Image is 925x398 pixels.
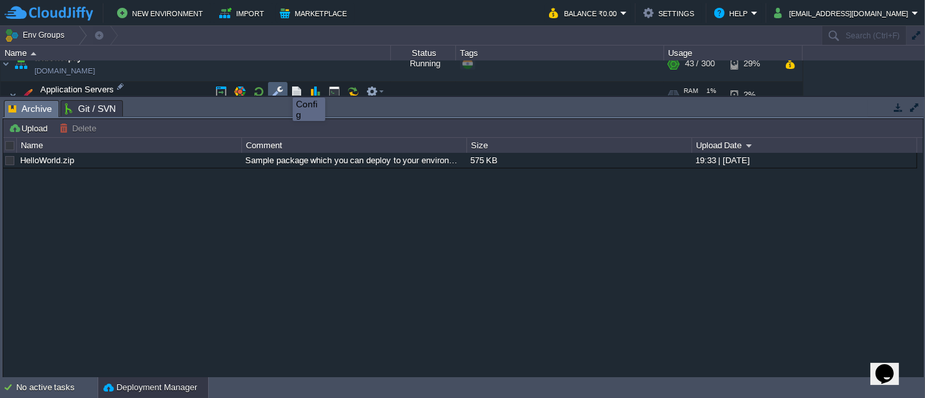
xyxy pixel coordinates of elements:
img: AMDAwAAAACH5BAEAAAAALAAAAAABAAEAAAICRAEAOw== [1,46,11,81]
div: Upload Date [693,138,917,153]
span: Archive [8,101,52,117]
div: 43 / 300 [685,46,715,81]
button: New Environment [117,5,207,21]
button: Marketplace [280,5,351,21]
span: RAM [684,87,698,95]
button: Delete [59,122,100,134]
a: Application Servers [39,85,116,94]
img: CloudJiffy [5,5,93,21]
button: [EMAIL_ADDRESS][DOMAIN_NAME] [774,5,912,21]
div: No active tasks [16,377,98,398]
button: Deployment Manager [103,381,197,394]
img: AMDAwAAAACH5BAEAAAAALAAAAAABAAEAAAICRAEAOw== [12,46,30,81]
button: Import [219,5,268,21]
div: Comment [243,138,466,153]
div: 575 KB [467,153,691,168]
button: Settings [643,5,698,21]
iframe: chat widget [870,346,912,385]
div: Name [1,46,390,60]
img: AMDAwAAAACH5BAEAAAAALAAAAAABAAEAAAICRAEAOw== [9,82,17,108]
span: CPU [684,95,697,103]
div: 19:33 | [DATE] [692,153,916,168]
div: Sample package which you can deploy to your environment. Feel free to delete and upload a package... [242,153,466,168]
img: AMDAwAAAACH5BAEAAAAALAAAAAABAAEAAAICRAEAOw== [18,82,36,108]
div: Tags [457,46,664,60]
span: Application Servers [39,84,116,95]
div: Usage [665,46,802,60]
div: Name [18,138,241,153]
button: Upload [8,122,51,134]
span: 1% [703,95,716,103]
div: 29% [731,46,773,81]
button: Help [714,5,751,21]
div: Status [392,46,455,60]
div: Running [391,46,456,81]
button: Balance ₹0.00 [549,5,621,21]
div: 2% [731,82,773,108]
div: Config [296,99,322,120]
span: 1% [703,87,716,95]
button: Env Groups [5,26,69,44]
span: Git / SVN [65,101,116,116]
img: AMDAwAAAACH5BAEAAAAALAAAAAABAAEAAAICRAEAOw== [31,52,36,55]
div: Size [468,138,691,153]
a: [DOMAIN_NAME] [34,64,95,77]
a: HelloWorld.zip [20,155,74,165]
